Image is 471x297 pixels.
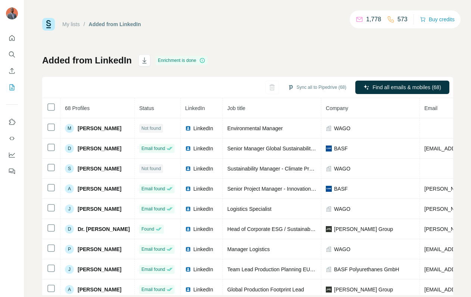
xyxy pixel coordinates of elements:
[334,145,348,152] span: BASF
[78,266,121,273] span: [PERSON_NAME]
[326,105,348,111] span: Company
[141,226,154,232] span: Found
[227,226,359,232] span: Head of Corporate ESG / Sustainability and Brand Equity
[366,15,381,24] p: 1,778
[227,186,381,192] span: Senior Project Manager - Innovation & Sustainability Intermediates
[141,206,165,212] span: Email found
[65,105,90,111] span: 68 Profiles
[78,145,121,152] span: [PERSON_NAME]
[227,125,283,131] span: Environmental Manager
[283,82,352,93] button: Sync all to Pipedrive (68)
[334,286,393,293] span: [PERSON_NAME] Group
[6,81,18,94] button: My lists
[65,265,74,274] div: J
[141,145,165,152] span: Email found
[227,287,304,293] span: Global Production Footprint Lead
[141,266,165,273] span: Email found
[355,81,449,94] button: Find all emails & mobiles (68)
[141,246,165,253] span: Email found
[185,246,191,252] img: LinkedIn logo
[326,186,332,192] img: company-logo
[6,64,18,78] button: Enrich CSV
[227,105,245,111] span: Job title
[65,164,74,173] div: S
[6,115,18,129] button: Use Surfe on LinkedIn
[42,18,55,31] img: Surfe Logo
[334,125,350,132] span: WAGO
[227,206,271,212] span: Logistics Specialist
[78,225,130,233] span: Dr. [PERSON_NAME]
[185,166,191,172] img: LinkedIn logo
[334,246,350,253] span: WAGO
[6,48,18,61] button: Search
[65,245,74,254] div: P
[193,185,213,193] span: LinkedIn
[89,21,141,28] div: Added from LinkedIn
[6,132,18,145] button: Use Surfe API
[193,125,213,132] span: LinkedIn
[65,184,74,193] div: A
[139,105,154,111] span: Status
[424,105,437,111] span: Email
[6,165,18,178] button: Feedback
[78,125,121,132] span: [PERSON_NAME]
[334,165,350,172] span: WAGO
[185,105,205,111] span: LinkedIn
[334,185,348,193] span: BASF
[193,145,213,152] span: LinkedIn
[84,21,85,28] li: /
[6,148,18,162] button: Dashboard
[193,246,213,253] span: LinkedIn
[141,286,165,293] span: Email found
[42,54,132,66] h1: Added from LinkedIn
[6,7,18,19] img: Avatar
[372,84,441,91] span: Find all emails & mobiles (68)
[193,205,213,213] span: LinkedIn
[78,205,121,213] span: [PERSON_NAME]
[334,225,393,233] span: [PERSON_NAME] Group
[185,206,191,212] img: LinkedIn logo
[78,246,121,253] span: [PERSON_NAME]
[141,125,161,132] span: Not found
[193,165,213,172] span: LinkedIn
[185,125,191,131] img: LinkedIn logo
[185,146,191,151] img: LinkedIn logo
[185,287,191,293] img: LinkedIn logo
[193,225,213,233] span: LinkedIn
[227,246,270,252] span: Manager Logistics
[6,31,18,45] button: Quick start
[62,21,80,27] a: My lists
[227,166,327,172] span: Sustainability Manager - Climate Protection
[334,205,350,213] span: WAGO
[78,185,121,193] span: [PERSON_NAME]
[141,165,161,172] span: Not found
[185,226,191,232] img: LinkedIn logo
[227,266,356,272] span: Team Lead Production Planning EU & Logistics Service
[185,266,191,272] img: LinkedIn logo
[156,56,208,65] div: Enrichment is done
[65,204,74,213] div: J
[326,226,332,232] img: company-logo
[78,286,121,293] span: [PERSON_NAME]
[65,285,74,294] div: A
[326,146,332,151] img: company-logo
[65,124,74,133] div: M
[227,146,403,151] span: Senior Manager Global Sustainability Strategy - BASF Agricultural Solutions
[193,266,213,273] span: LinkedIn
[65,225,74,234] div: D
[397,15,408,24] p: 573
[185,186,191,192] img: LinkedIn logo
[420,14,455,25] button: Buy credits
[65,144,74,153] div: D
[78,165,121,172] span: [PERSON_NAME]
[141,185,165,192] span: Email found
[193,286,213,293] span: LinkedIn
[326,287,332,293] img: company-logo
[334,266,399,273] span: BASF Polyurethanes GmbH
